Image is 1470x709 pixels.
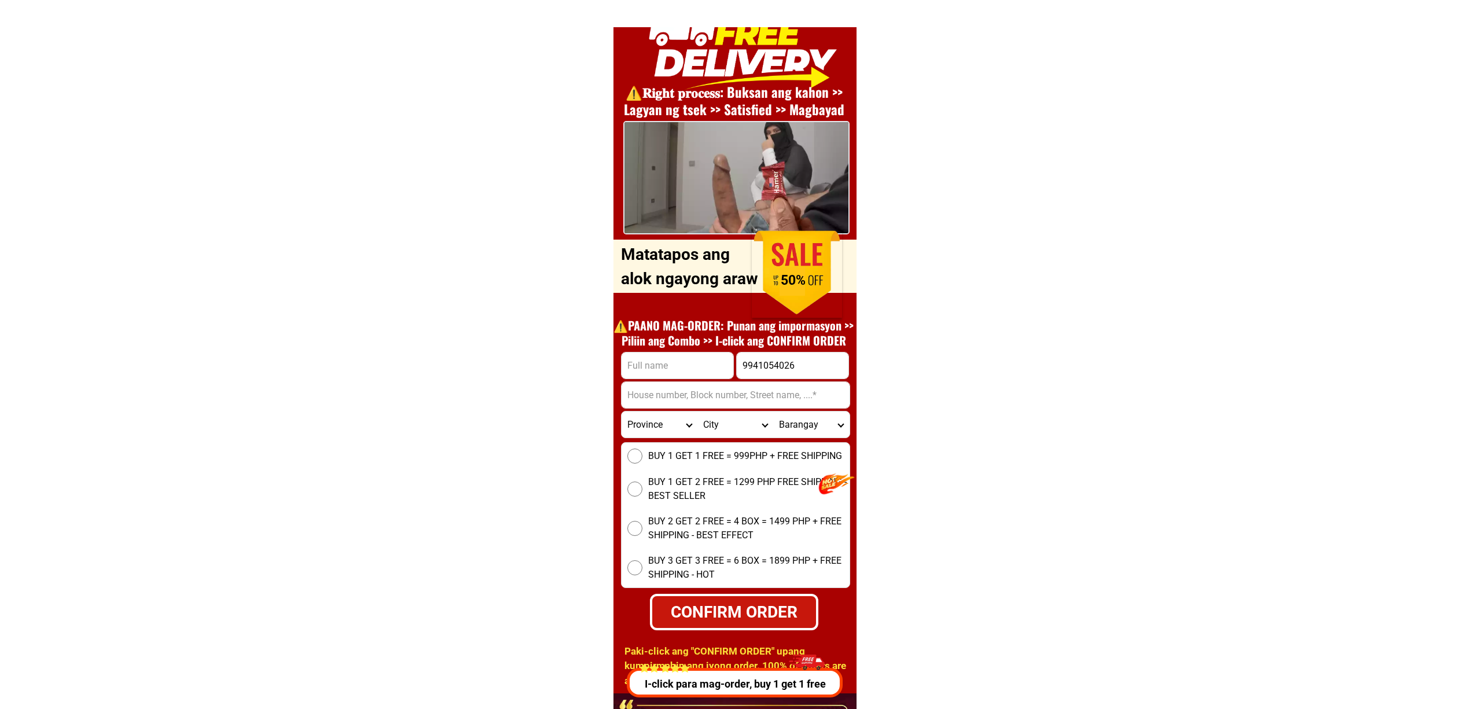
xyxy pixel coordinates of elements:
h1: ORDER DITO [654,233,836,284]
input: Input address [622,382,850,408]
input: Input full_name [622,352,733,379]
h1: ⚠️️PAANO MAG-ORDER: Punan ang impormasyon >> Piliin ang Combo >> I-click ang CONFIRM ORDER [608,318,860,348]
span: BUY 1 GET 1 FREE = 999PHP + FREE SHIPPING [648,449,842,463]
span: BUY 3 GET 3 FREE = 6 BOX = 1899 PHP + FREE SHIPPING - HOT [648,554,850,582]
h1: 50% [764,273,822,289]
select: Select commune [773,412,849,438]
span: BUY 2 GET 2 FREE = 4 BOX = 1499 PHP + FREE SHIPPING - BEST EFFECT [648,515,850,542]
h1: ⚠️️𝐑𝐢𝐠𝐡𝐭 𝐩𝐫𝐨𝐜𝐞𝐬𝐬: Buksan ang kahon >> Lagyan ng tsek >> Satisfied >> Magbayad [608,84,860,119]
input: BUY 1 GET 2 FREE = 1299 PHP FREE SHIPPING - BEST SELLER [627,482,642,497]
input: BUY 1 GET 1 FREE = 999PHP + FREE SHIPPING [627,449,642,464]
input: BUY 2 GET 2 FREE = 4 BOX = 1499 PHP + FREE SHIPPING - BEST EFFECT [627,521,642,536]
select: Select district [697,412,773,438]
h1: Paki-click ang "CONFIRM ORDER" upang kumpirmahin ang iyong order. 100% of orders are anonymous an... [624,644,853,703]
p: I-click para mag-order, buy 1 get 1 free [622,676,843,692]
select: Select province [622,412,697,438]
p: Matatapos ang alok ngayong araw [621,243,763,291]
span: BUY 1 GET 2 FREE = 1299 PHP FREE SHIPPING - BEST SELLER [648,475,850,503]
div: CONFIRM ORDER [652,600,816,624]
input: BUY 3 GET 3 FREE = 6 BOX = 1899 PHP + FREE SHIPPING - HOT [627,560,642,575]
input: Input phone_number [737,352,848,379]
